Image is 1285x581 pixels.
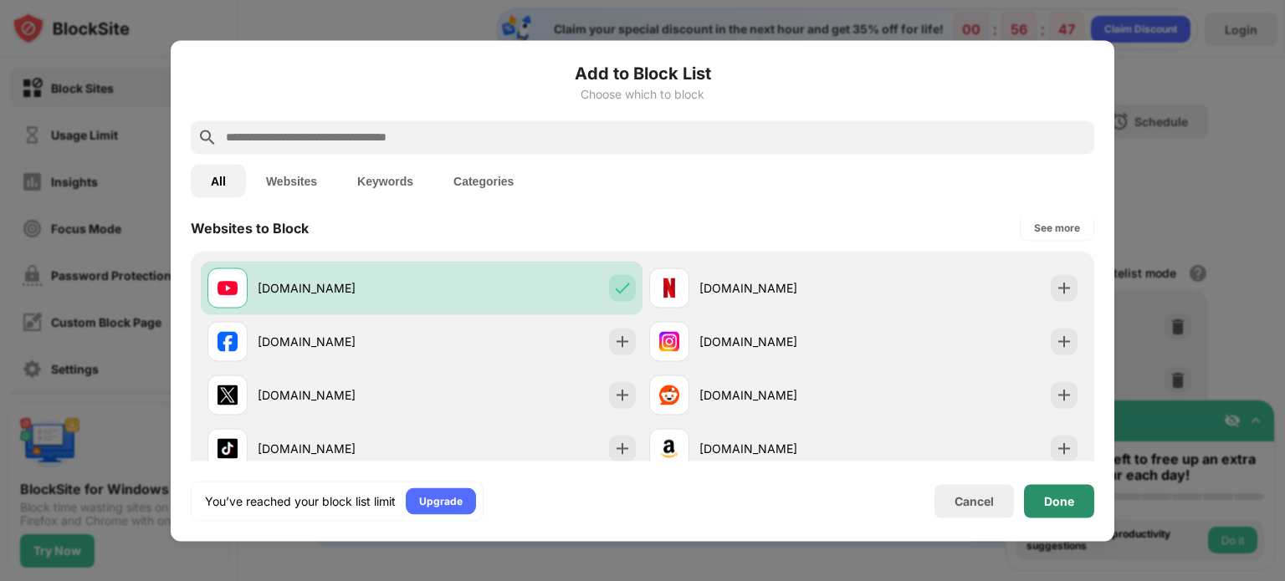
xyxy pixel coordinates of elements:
[197,127,218,147] img: search.svg
[955,494,994,508] div: Cancel
[419,492,463,509] div: Upgrade
[659,438,679,458] img: favicons
[258,333,422,350] div: [DOMAIN_NAME]
[246,164,337,197] button: Websites
[218,385,238,405] img: favicons
[337,164,433,197] button: Keywords
[191,60,1094,85] h6: Add to Block List
[699,279,863,297] div: [DOMAIN_NAME]
[258,440,422,457] div: [DOMAIN_NAME]
[191,87,1094,100] div: Choose which to block
[659,385,679,405] img: favicons
[699,440,863,457] div: [DOMAIN_NAME]
[659,331,679,351] img: favicons
[258,279,422,297] div: [DOMAIN_NAME]
[433,164,534,197] button: Categories
[1044,494,1074,507] div: Done
[699,386,863,404] div: [DOMAIN_NAME]
[1034,219,1080,236] div: See more
[218,331,238,351] img: favicons
[258,386,422,404] div: [DOMAIN_NAME]
[205,492,396,509] div: You’ve reached your block list limit
[659,278,679,298] img: favicons
[218,278,238,298] img: favicons
[699,333,863,350] div: [DOMAIN_NAME]
[218,438,238,458] img: favicons
[191,164,246,197] button: All
[191,219,309,236] div: Websites to Block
